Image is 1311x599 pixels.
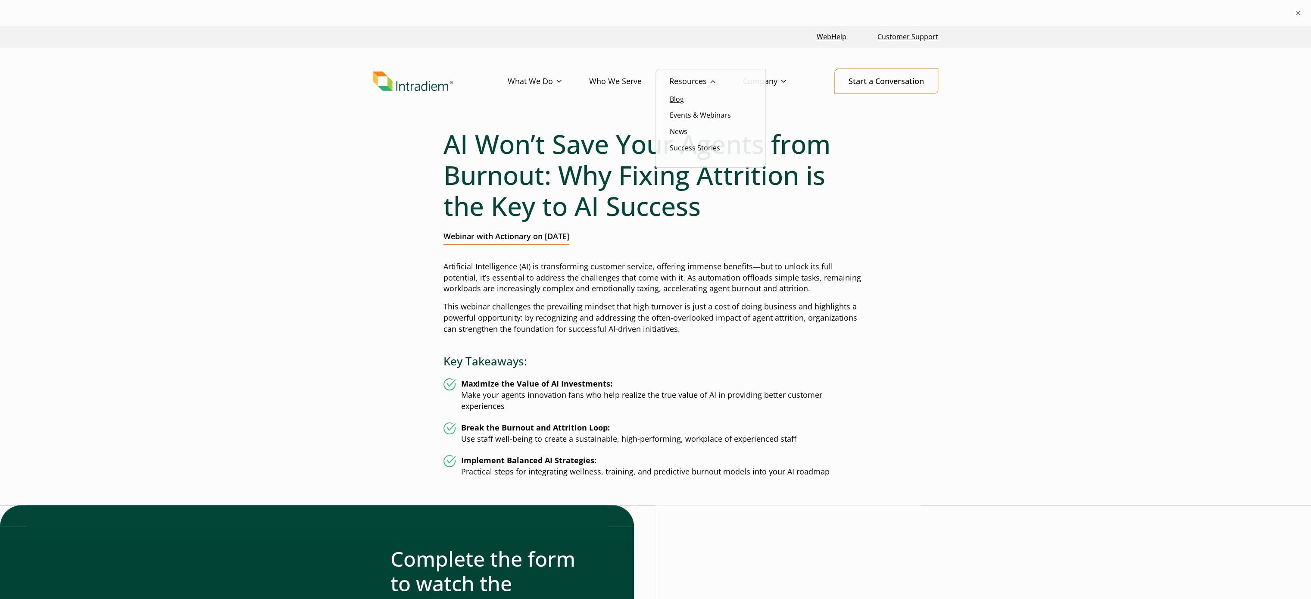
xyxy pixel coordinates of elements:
a: Customer Support [874,28,942,46]
strong: Implement Balanced AI Strategies: [461,455,596,465]
button: × [1294,9,1302,17]
a: Who We Serve [589,69,669,94]
a: Events & Webinars [670,110,731,120]
a: Success Stories [670,143,720,153]
li: Practical steps for integrating wellness, training, and predictive burnout models into your AI ro... [443,455,868,477]
p: This webinar challenges the prevailing mindset that high turnover is just a cost of doing busines... [443,301,868,335]
h1: AI Won’t Save Your Agents from Burnout: Why Fixing Attrition is the Key to AI Success [443,128,868,222]
a: Resources [669,69,743,94]
a: Company [743,69,814,94]
a: Link to homepage of Intradiem [373,72,508,91]
a: Link opens in a new window [813,28,850,46]
a: Start a Conversation [834,69,938,94]
strong: Break the Burnout and Attrition Loop: [461,422,610,433]
li: Make your agents innovation fans who help realize the true value of AI in providing better custom... [443,378,868,412]
a: Blog [670,94,684,104]
p: Artificial Intelligence (AI) is transforming customer service, offering immense benefits—but to u... [443,261,868,295]
h3: Key Takeaways: [443,355,868,368]
a: What We Do [508,69,589,94]
strong: Maximize the Value of AI Investments: [461,378,612,389]
img: Intradiem [373,72,453,91]
a: News [670,127,687,136]
h2: Webinar with Actionary on [DATE] [443,232,569,245]
li: Use staff well-being to create a sustainable, high-performing, workplace of experienced staff [443,422,868,445]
